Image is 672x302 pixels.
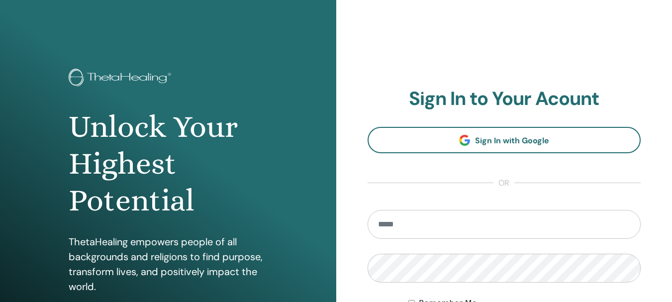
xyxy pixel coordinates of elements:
h2: Sign In to Your Acount [368,88,641,110]
span: or [493,177,514,189]
a: Sign In with Google [368,127,641,153]
p: ThetaHealing empowers people of all backgrounds and religions to find purpose, transform lives, a... [69,234,268,294]
span: Sign In with Google [475,135,549,146]
h1: Unlock Your Highest Potential [69,108,268,219]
